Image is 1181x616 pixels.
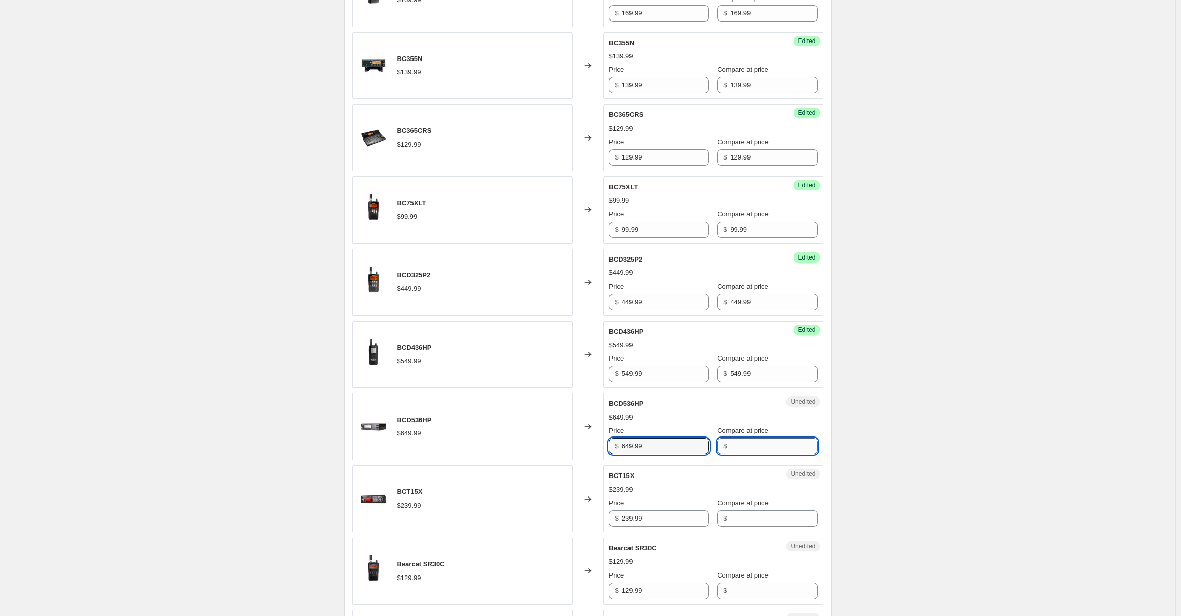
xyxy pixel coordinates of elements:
[609,283,624,290] span: Price
[609,268,633,278] div: $449.99
[609,412,633,423] div: $649.99
[723,153,727,161] span: $
[397,55,423,63] span: BC355N
[723,370,727,377] span: $
[798,326,815,334] span: Edited
[358,339,389,370] img: BCD436HP_d95e3d05-72c7-4a60-bd53-5ccbbe061549_80x.png
[615,514,619,522] span: $
[609,499,624,507] span: Price
[609,557,633,567] div: $129.99
[723,9,727,17] span: $
[791,398,815,406] span: Unedited
[609,210,624,218] span: Price
[723,81,727,89] span: $
[397,488,423,495] span: BCT15X
[615,153,619,161] span: $
[397,344,432,351] span: BCD436HP
[397,356,421,366] div: $549.99
[397,140,421,150] div: $129.99
[609,138,624,146] span: Price
[609,255,643,263] span: BCD325P2
[609,111,644,118] span: BC365CRS
[397,127,432,134] span: BC365CRS
[609,571,624,579] span: Price
[397,501,421,511] div: $239.99
[609,66,624,73] span: Price
[723,442,727,450] span: $
[397,67,421,77] div: $139.99
[615,9,619,17] span: $
[609,485,633,495] div: $239.99
[397,212,418,222] div: $99.99
[609,340,633,350] div: $549.99
[609,544,657,552] span: Bearcat SR30C
[397,428,421,439] div: $649.99
[615,226,619,233] span: $
[358,50,389,81] img: BC355N_c316752d-00bb-4793-bec4-ef0be9bcb918_80x.png
[717,138,769,146] span: Compare at price
[397,416,432,424] span: BCD536HP
[615,442,619,450] span: $
[717,499,769,507] span: Compare at price
[609,195,629,206] div: $99.99
[717,66,769,73] span: Compare at price
[717,354,769,362] span: Compare at price
[717,427,769,434] span: Compare at price
[609,328,644,335] span: BCD436HP
[717,283,769,290] span: Compare at price
[798,109,815,117] span: Edited
[798,37,815,45] span: Edited
[358,194,389,225] img: BC75XLT_13fd847b-d250-4d5b-8c1a-3a5aca3dafa0_80x.png
[358,484,389,514] img: BCT15X_9f451b92-8982-438d-ae76-a226b5588874_80x.png
[723,587,727,594] span: $
[615,370,619,377] span: $
[717,571,769,579] span: Compare at price
[798,181,815,189] span: Edited
[397,284,421,294] div: $449.99
[609,472,635,480] span: BCT15X
[609,400,644,407] span: BCD536HP
[717,210,769,218] span: Compare at price
[609,183,638,191] span: BC75XLT
[609,427,624,434] span: Price
[798,253,815,262] span: Edited
[723,514,727,522] span: $
[615,587,619,594] span: $
[609,51,633,62] div: $139.99
[615,81,619,89] span: $
[609,39,635,47] span: BC355N
[358,411,389,442] img: BCD536HP_43a9e2cd-301b-4d48-ae31-8a2b2fd69e66_80x.png
[397,271,431,279] span: BCD325P2
[358,123,389,153] img: BC365CRS_e50372f9-a907-4d83-bb14-435b5c27bf6b_80x.png
[358,267,389,297] img: BCD325P2_554e2035-76d3-45c7-a8d0-80b57fc3cd4d_80x.png
[397,560,445,568] span: Bearcat SR30C
[615,298,619,306] span: $
[791,470,815,478] span: Unedited
[609,354,624,362] span: Price
[723,298,727,306] span: $
[723,226,727,233] span: $
[609,124,633,134] div: $129.99
[397,199,426,207] span: BC75XLT
[791,542,815,550] span: Unedited
[358,555,389,586] img: BearcatSR30C_80x.png
[397,573,421,583] div: $129.99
